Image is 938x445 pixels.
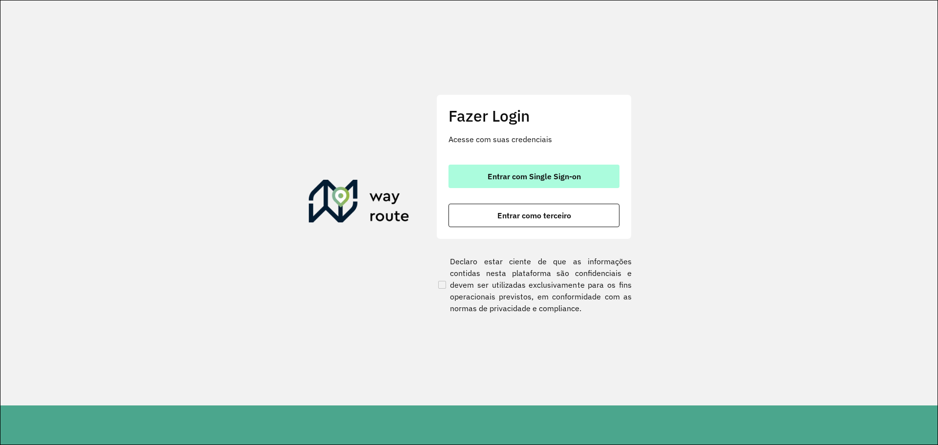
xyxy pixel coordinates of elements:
span: Entrar como terceiro [497,212,571,219]
span: Entrar com Single Sign-on [488,172,581,180]
button: button [448,204,619,227]
button: button [448,165,619,188]
img: Roteirizador AmbevTech [309,180,409,227]
p: Acesse com suas credenciais [448,133,619,145]
h2: Fazer Login [448,106,619,125]
label: Declaro estar ciente de que as informações contidas nesta plataforma são confidenciais e devem se... [436,255,632,314]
